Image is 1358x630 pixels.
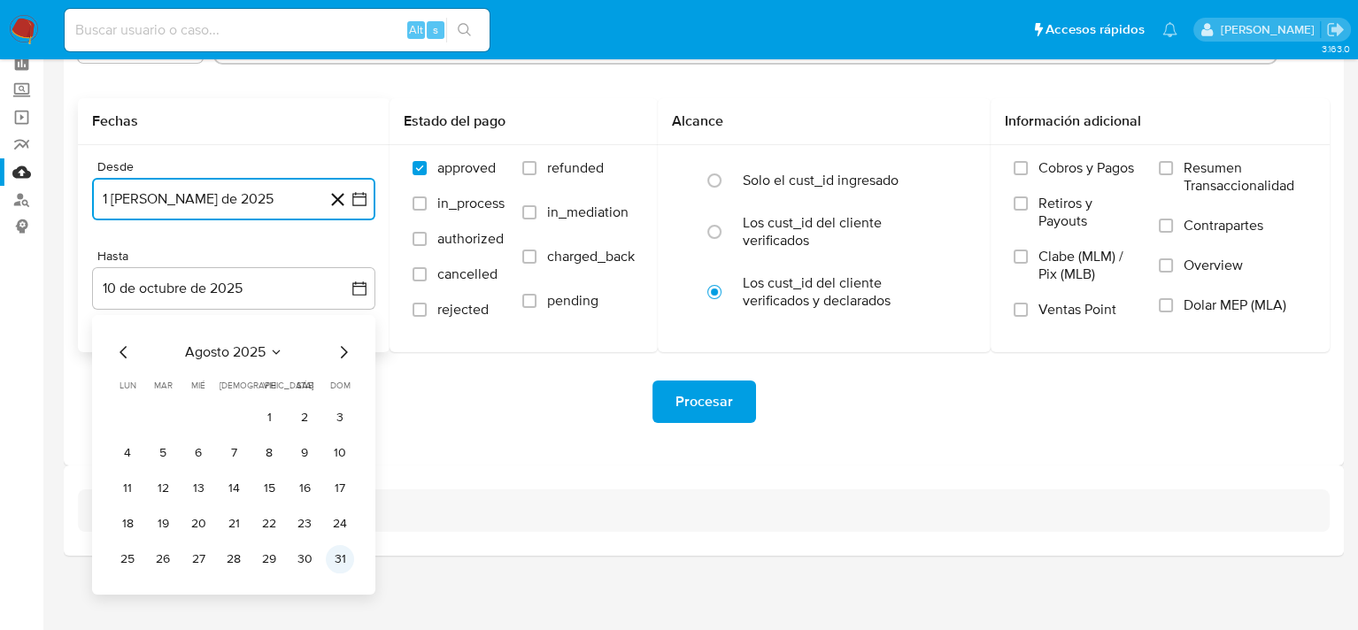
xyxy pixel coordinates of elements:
button: search-icon [446,18,482,42]
a: Salir [1326,20,1345,39]
p: diego.ortizcastro@mercadolibre.com.mx [1220,21,1320,38]
span: Accesos rápidos [1046,20,1145,39]
span: s [433,21,438,38]
a: Notificaciones [1162,22,1177,37]
span: 3.163.0 [1321,42,1349,56]
input: Buscar usuario o caso... [65,19,490,42]
span: Alt [409,21,423,38]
